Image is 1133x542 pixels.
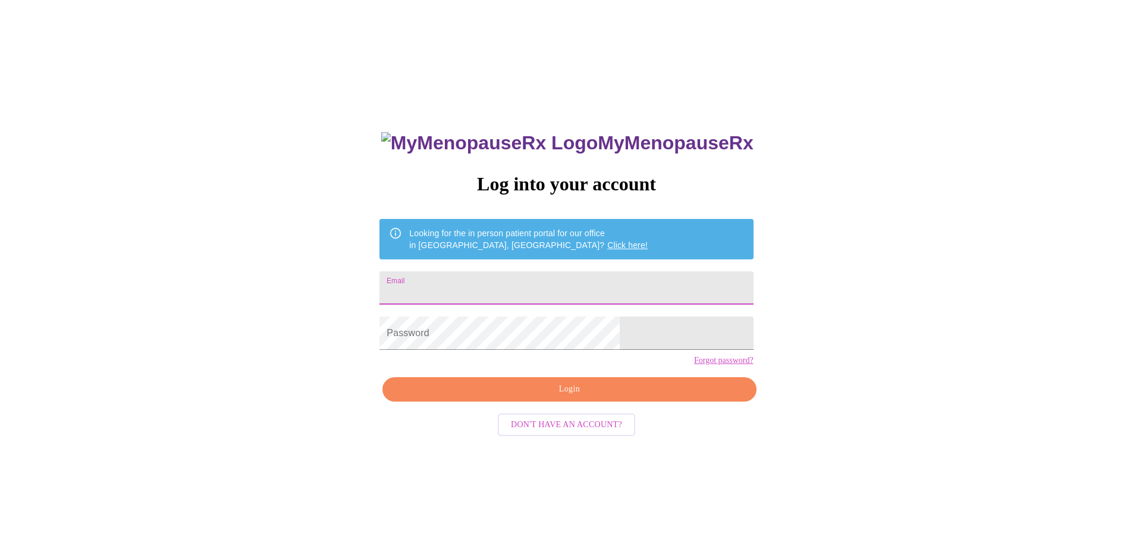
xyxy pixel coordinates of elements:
a: Forgot password? [694,356,754,365]
h3: MyMenopauseRx [381,132,754,154]
div: Looking for the in person patient portal for our office in [GEOGRAPHIC_DATA], [GEOGRAPHIC_DATA]? [409,223,648,256]
a: Click here! [607,240,648,250]
span: Login [396,382,742,397]
a: Don't have an account? [495,419,638,429]
button: Login [382,377,756,402]
button: Don't have an account? [498,413,635,437]
span: Don't have an account? [511,418,622,433]
img: MyMenopauseRx Logo [381,132,598,154]
h3: Log into your account [379,173,753,195]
